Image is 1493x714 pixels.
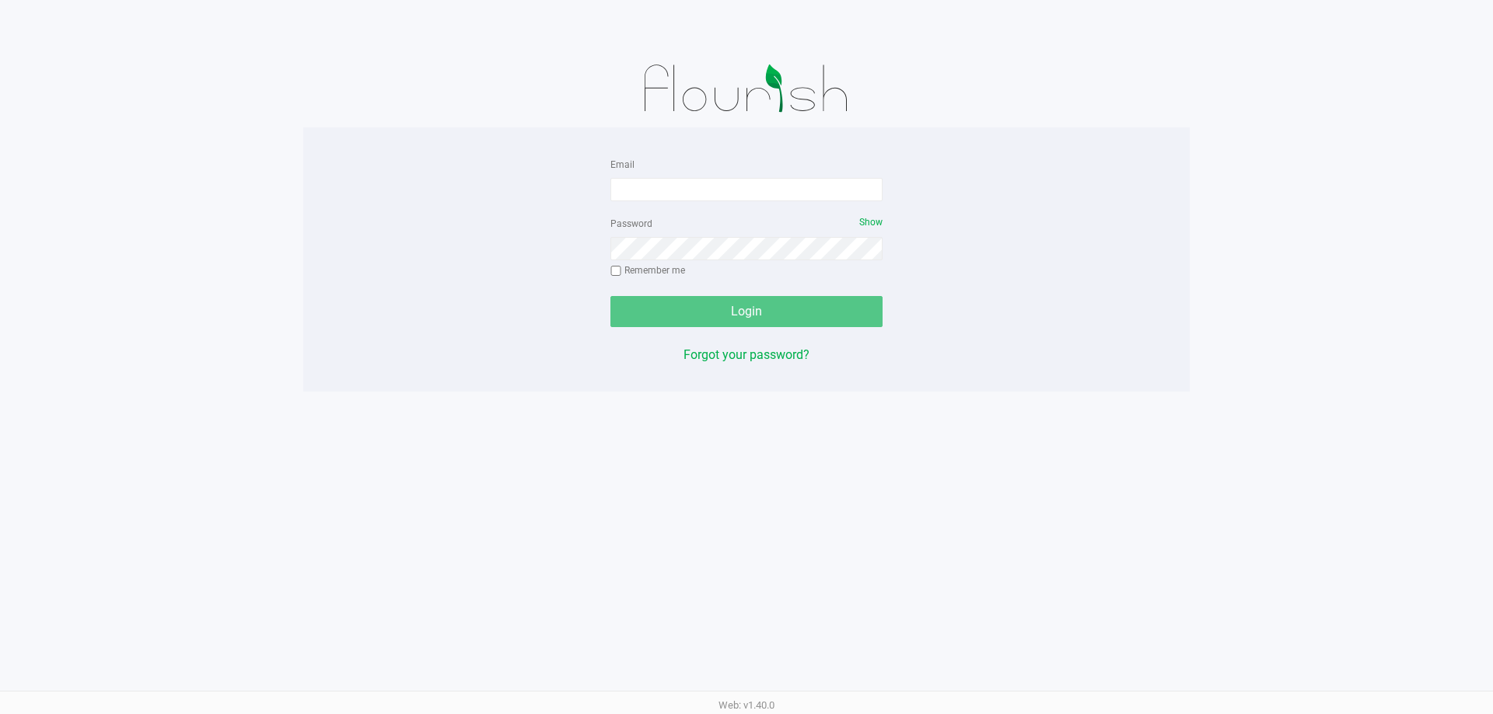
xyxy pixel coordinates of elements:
label: Remember me [610,263,685,277]
label: Email [610,158,635,172]
span: Show [859,217,883,228]
input: Remember me [610,266,621,277]
button: Forgot your password? [684,346,809,364]
label: Password [610,217,652,231]
span: Web: v1.40.0 [719,699,774,711]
